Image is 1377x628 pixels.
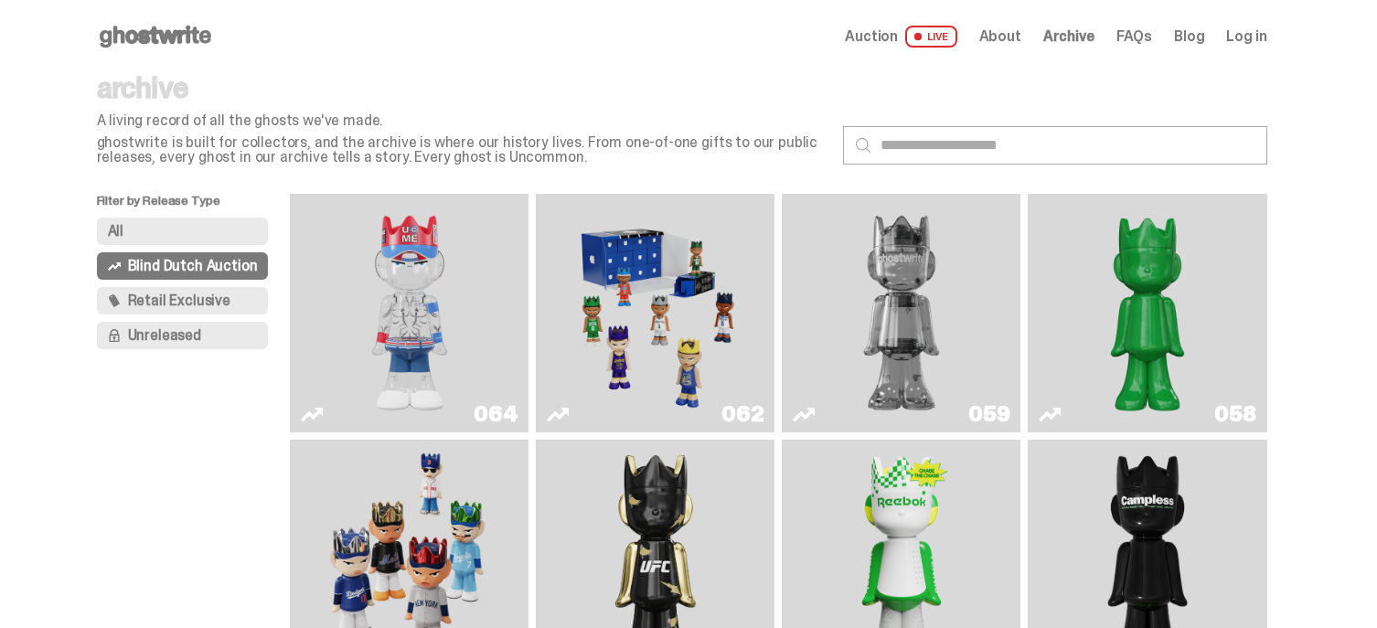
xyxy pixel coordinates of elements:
[97,135,828,165] p: ghostwrite is built for collectors, and the archive is where our history lives. From one-of-one g...
[474,403,518,425] div: 064
[845,26,956,48] a: Auction LIVE
[968,403,1009,425] div: 059
[320,201,499,425] img: You Can't See Me
[97,218,269,245] button: All
[1174,29,1204,44] a: Blog
[128,293,230,308] span: Retail Exclusive
[1226,29,1266,44] a: Log in
[97,73,828,102] p: archive
[1058,201,1237,425] img: Schrödinger's ghost: Sunday Green
[1043,29,1094,44] a: Archive
[97,322,269,349] button: Unreleased
[97,252,269,280] button: Blind Dutch Auction
[547,201,763,425] a: Game Face (2025)
[97,287,269,314] button: Retail Exclusive
[1116,29,1152,44] a: FAQs
[905,26,957,48] span: LIVE
[721,403,763,425] div: 062
[812,201,991,425] img: Two
[1039,201,1255,425] a: Schrödinger's ghost: Sunday Green
[108,224,124,239] span: All
[979,29,1021,44] a: About
[97,194,291,218] p: Filter by Release Type
[845,29,898,44] span: Auction
[128,328,201,343] span: Unreleased
[566,201,745,425] img: Game Face (2025)
[97,113,828,128] p: A living record of all the ghosts we've made.
[1214,403,1255,425] div: 058
[793,201,1009,425] a: Two
[128,259,258,273] span: Blind Dutch Auction
[301,201,518,425] a: You Can't See Me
